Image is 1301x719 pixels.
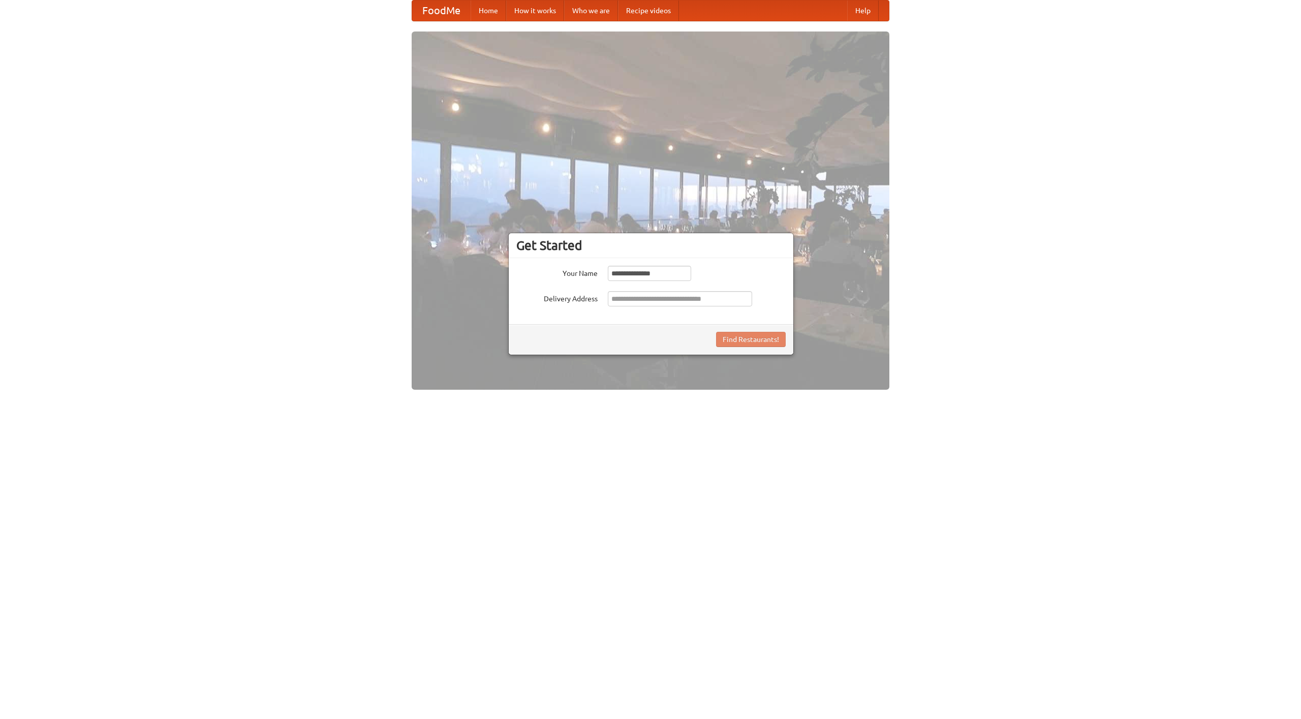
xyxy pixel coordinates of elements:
label: Delivery Address [516,291,598,304]
a: FoodMe [412,1,471,21]
a: Help [847,1,879,21]
a: Home [471,1,506,21]
h3: Get Started [516,238,786,253]
a: Recipe videos [618,1,679,21]
a: Who we are [564,1,618,21]
a: How it works [506,1,564,21]
button: Find Restaurants! [716,332,786,347]
label: Your Name [516,266,598,278]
